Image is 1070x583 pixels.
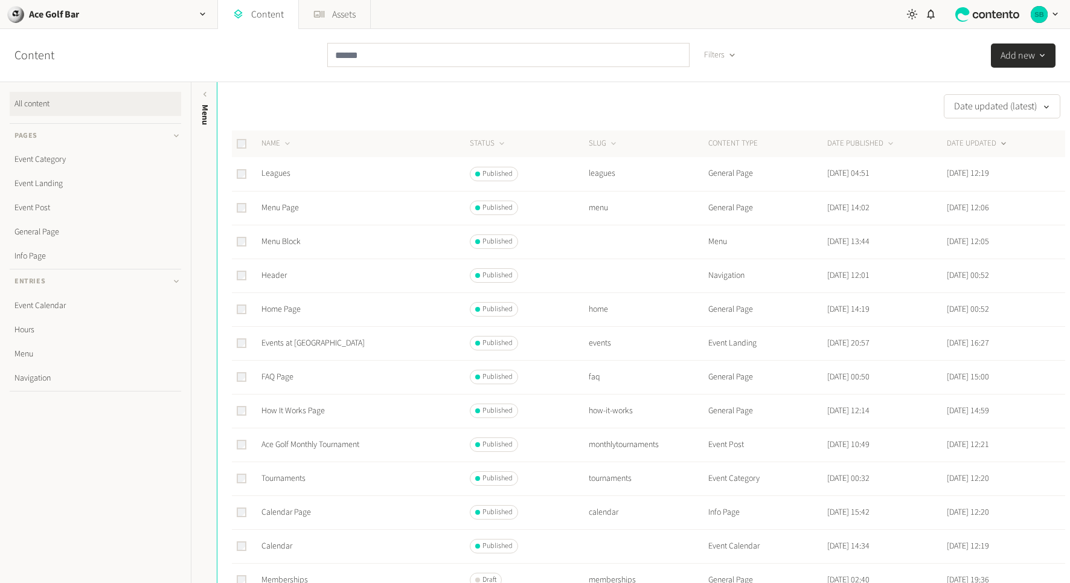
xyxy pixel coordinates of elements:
[827,439,870,451] time: [DATE] 10:49
[482,169,513,179] span: Published
[261,405,325,417] a: How It Works Page
[482,338,513,349] span: Published
[944,94,1060,118] button: Date updated (latest)
[261,269,287,282] a: Header
[10,172,181,196] a: Event Landing
[947,138,1008,150] button: DATE UPDATED
[482,439,513,450] span: Published
[10,92,181,116] a: All content
[827,472,870,485] time: [DATE] 00:32
[470,138,507,150] button: STATUS
[708,259,827,292] td: Navigation
[708,529,827,563] td: Event Calendar
[10,196,181,220] a: Event Post
[588,495,707,529] td: calendar
[482,270,513,281] span: Published
[827,303,870,315] time: [DATE] 14:19
[947,337,989,349] time: [DATE] 16:27
[708,428,827,462] td: Event Post
[482,202,513,213] span: Published
[482,236,513,247] span: Published
[827,138,895,150] button: DATE PUBLISHED
[947,269,989,282] time: [DATE] 00:52
[827,540,870,552] time: [DATE] 14:34
[588,326,707,360] td: events
[10,220,181,244] a: General Page
[991,43,1056,68] button: Add new
[14,130,37,141] span: Pages
[947,506,989,518] time: [DATE] 12:20
[261,371,293,383] a: FAQ Page
[10,342,181,366] a: Menu
[7,6,24,23] img: Ace Golf Bar
[827,202,870,214] time: [DATE] 14:02
[588,191,707,225] td: menu
[704,49,725,62] span: Filters
[10,366,181,390] a: Navigation
[708,191,827,225] td: General Page
[29,7,79,22] h2: Ace Golf Bar
[694,43,746,67] button: Filters
[708,394,827,428] td: General Page
[261,337,365,349] a: Events at [GEOGRAPHIC_DATA]
[482,405,513,416] span: Published
[589,138,618,150] button: SLUG
[947,540,989,552] time: [DATE] 12:19
[588,360,707,394] td: faq
[14,276,45,287] span: Entries
[827,371,870,383] time: [DATE] 00:50
[708,495,827,529] td: Info Page
[947,236,989,248] time: [DATE] 12:05
[14,47,82,65] h2: Content
[947,167,989,179] time: [DATE] 12:19
[588,394,707,428] td: how-it-works
[261,236,301,248] a: Menu Block
[10,244,181,268] a: Info Page
[588,292,707,326] td: home
[588,157,707,191] td: leagues
[827,269,870,282] time: [DATE] 12:01
[708,360,827,394] td: General Page
[482,507,513,518] span: Published
[10,294,181,318] a: Event Calendar
[947,439,989,451] time: [DATE] 12:21
[199,105,211,125] span: Menu
[261,202,299,214] a: Menu Page
[10,147,181,172] a: Event Category
[827,405,870,417] time: [DATE] 12:14
[482,541,513,552] span: Published
[261,506,311,518] a: Calendar Page
[588,462,707,495] td: tournaments
[827,236,870,248] time: [DATE] 13:44
[947,472,989,485] time: [DATE] 12:20
[588,428,707,462] td: monthlytournaments
[947,405,989,417] time: [DATE] 14:59
[827,337,870,349] time: [DATE] 20:57
[261,472,306,485] a: Tournaments
[482,304,513,315] span: Published
[708,462,827,495] td: Event Category
[261,540,292,552] a: Calendar
[482,473,513,484] span: Published
[10,318,181,342] a: Hours
[261,138,292,150] button: NAME
[708,225,827,259] td: Menu
[947,371,989,383] time: [DATE] 15:00
[708,130,827,157] th: CONTENT TYPE
[708,157,827,191] td: General Page
[1031,6,1048,23] img: Sabrina Benoit
[947,303,989,315] time: [DATE] 00:52
[261,303,301,315] a: Home Page
[708,326,827,360] td: Event Landing
[947,202,989,214] time: [DATE] 12:06
[827,506,870,518] time: [DATE] 15:42
[482,372,513,382] span: Published
[261,167,290,179] a: Leagues
[708,292,827,326] td: General Page
[261,439,359,451] a: Ace Golf Monthly Tournament
[827,167,870,179] time: [DATE] 04:51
